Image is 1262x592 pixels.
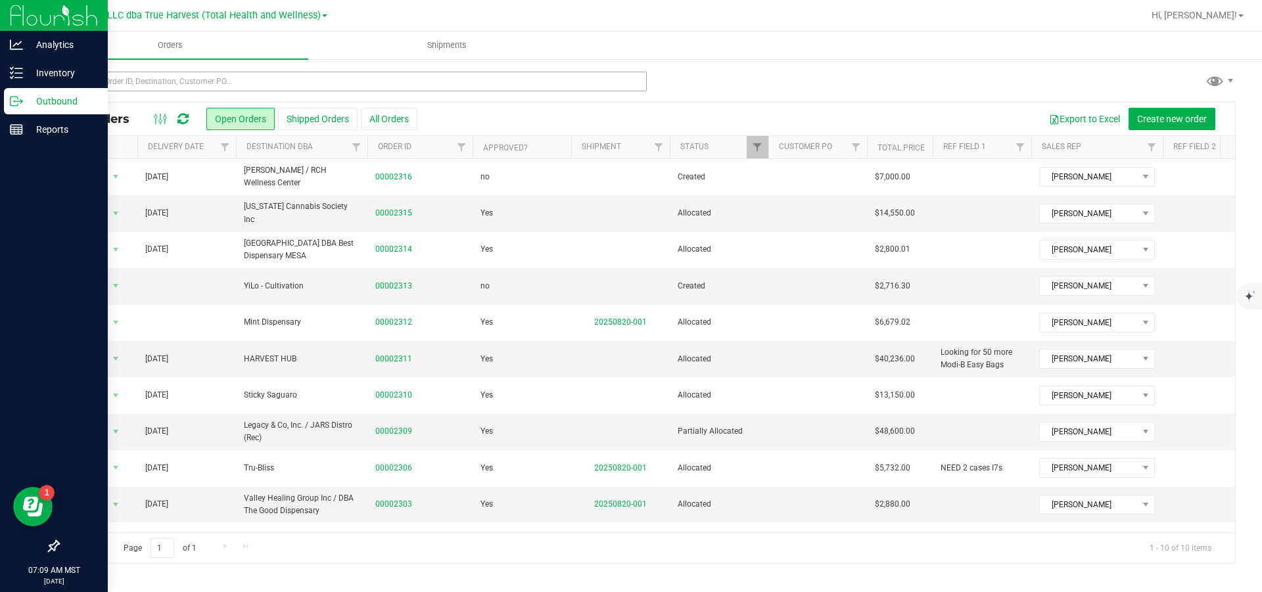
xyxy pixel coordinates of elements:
[875,389,915,401] span: $13,150.00
[375,280,412,292] a: 00002313
[378,142,411,151] a: Order ID
[108,204,124,223] span: select
[1040,386,1138,405] span: [PERSON_NAME]
[145,389,168,401] span: [DATE]
[1141,136,1163,158] a: Filter
[1040,108,1129,130] button: Export to Excel
[480,207,493,219] span: Yes
[10,66,23,80] inline-svg: Inventory
[480,243,493,256] span: Yes
[244,280,360,292] span: YiLo - Cultivation
[244,164,360,189] span: [PERSON_NAME] / RCH Wellness Center
[941,346,1023,371] span: Looking for 50 more Modi-B Easy Bags
[1010,136,1031,158] a: Filter
[678,462,760,474] span: Allocated
[480,353,493,365] span: Yes
[375,462,412,474] a: 00002306
[409,39,484,51] span: Shipments
[594,499,647,509] a: 20250820-001
[875,498,910,511] span: $2,880.00
[678,207,760,219] span: Allocated
[678,389,760,401] span: Allocated
[108,422,124,441] span: select
[678,243,760,256] span: Allocated
[58,72,647,91] input: Search Order ID, Destination, Customer PO...
[148,142,204,151] a: Delivery Date
[214,136,236,158] a: Filter
[375,353,412,365] a: 00002311
[244,316,360,329] span: Mint Dispensary
[151,538,174,558] input: 1
[877,143,925,152] a: Total Price
[480,462,493,474] span: Yes
[680,142,709,151] a: Status
[1040,168,1138,186] span: [PERSON_NAME]
[145,498,168,511] span: [DATE]
[244,462,360,474] span: Tru-Bliss
[145,171,168,183] span: [DATE]
[1152,10,1237,20] span: Hi, [PERSON_NAME]!
[246,142,313,151] a: Destination DBA
[308,32,585,59] a: Shipments
[32,32,308,59] a: Orders
[678,353,760,365] span: Allocated
[206,108,275,130] button: Open Orders
[1040,240,1138,259] span: [PERSON_NAME]
[108,277,124,295] span: select
[779,142,832,151] a: Customer PO
[6,564,102,576] p: 07:09 AM MST
[875,171,910,183] span: $7,000.00
[375,171,412,183] a: 00002316
[244,389,360,401] span: Sticky Saguaro
[480,280,490,292] span: no
[1139,538,1222,558] span: 1 - 10 of 10 items
[145,425,168,438] span: [DATE]
[1040,350,1138,368] span: [PERSON_NAME]
[875,425,915,438] span: $48,600.00
[1129,108,1215,130] button: Create new order
[244,353,360,365] span: HARVEST HUB
[1040,422,1138,441] span: [PERSON_NAME]
[375,243,412,256] a: 00002314
[875,243,910,256] span: $2,800.01
[375,425,412,438] a: 00002309
[278,108,358,130] button: Shipped Orders
[875,353,915,365] span: $40,236.00
[1137,114,1207,124] span: Create new order
[375,389,412,401] a: 00002310
[375,316,412,329] a: 00002312
[941,462,1002,474] span: NEED 2 cases I7s
[145,462,168,474] span: [DATE]
[244,237,360,262] span: [GEOGRAPHIC_DATA] DBA Best Dispensary MESA
[108,495,124,514] span: select
[1040,204,1138,223] span: [PERSON_NAME]
[594,317,647,327] a: 20250820-001
[375,498,412,511] a: 00002303
[582,142,621,151] a: Shipment
[678,425,760,438] span: Partially Allocated
[480,389,493,401] span: Yes
[594,463,647,472] a: 20250820-001
[678,171,760,183] span: Created
[6,576,102,586] p: [DATE]
[244,419,360,444] span: Legacy & Co, Inc. / JARS Distro (Rec)
[23,93,102,109] p: Outbound
[361,108,417,130] button: All Orders
[23,65,102,81] p: Inventory
[845,136,867,158] a: Filter
[480,425,493,438] span: Yes
[747,136,768,158] a: Filter
[108,350,124,368] span: select
[480,171,490,183] span: no
[10,38,23,51] inline-svg: Analytics
[875,316,910,329] span: $6,679.02
[112,538,207,558] span: Page of 1
[875,280,910,292] span: $2,716.30
[483,143,528,152] a: Approved?
[10,123,23,136] inline-svg: Reports
[244,492,360,517] span: Valley Healing Group Inc / DBA The Good Dispensary
[108,168,124,186] span: select
[38,10,321,21] span: DXR FINANCE 4 LLC dba True Harvest (Total Health and Wellness)
[1042,142,1081,151] a: Sales Rep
